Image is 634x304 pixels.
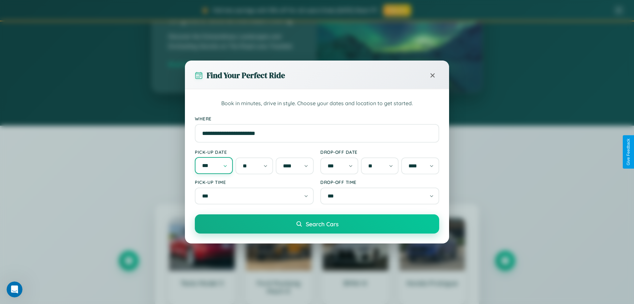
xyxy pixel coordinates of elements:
h3: Find Your Perfect Ride [207,70,285,81]
label: Drop-off Time [320,179,439,185]
label: Where [195,116,439,121]
label: Pick-up Date [195,149,314,155]
p: Book in minutes, drive in style. Choose your dates and location to get started. [195,99,439,108]
label: Pick-up Time [195,179,314,185]
button: Search Cars [195,214,439,234]
span: Search Cars [306,220,338,228]
label: Drop-off Date [320,149,439,155]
